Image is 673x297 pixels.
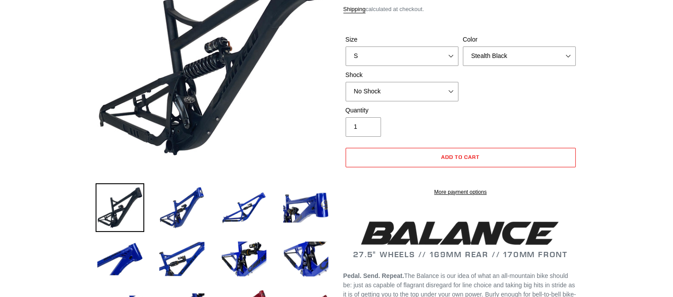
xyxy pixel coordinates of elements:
img: Load image into Gallery viewer, BALANCE - Frameset [281,183,330,232]
a: Shipping [343,6,366,13]
img: Load image into Gallery viewer, BALANCE - Frameset [158,235,206,283]
label: Shock [346,70,458,80]
span: Add to cart [441,154,480,160]
label: Quantity [346,106,458,115]
img: Load image into Gallery viewer, BALANCE - Frameset [219,235,268,283]
img: Load image into Gallery viewer, BALANCE - Frameset [158,183,206,232]
img: Load image into Gallery viewer, BALANCE - Frameset [281,235,330,283]
img: Load image into Gallery viewer, BALANCE - Frameset [96,183,144,232]
button: Add to cart [346,148,576,167]
img: Load image into Gallery viewer, BALANCE - Frameset [219,183,268,232]
div: calculated at checkout. [343,5,578,14]
label: Size [346,35,458,44]
img: Load image into Gallery viewer, BALANCE - Frameset [96,235,144,283]
b: Pedal. Send. Repeat. [343,272,404,279]
a: More payment options [346,188,576,196]
h2: 27.5" WHEELS // 169MM REAR // 170MM FRONT [343,218,578,259]
label: Color [463,35,576,44]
